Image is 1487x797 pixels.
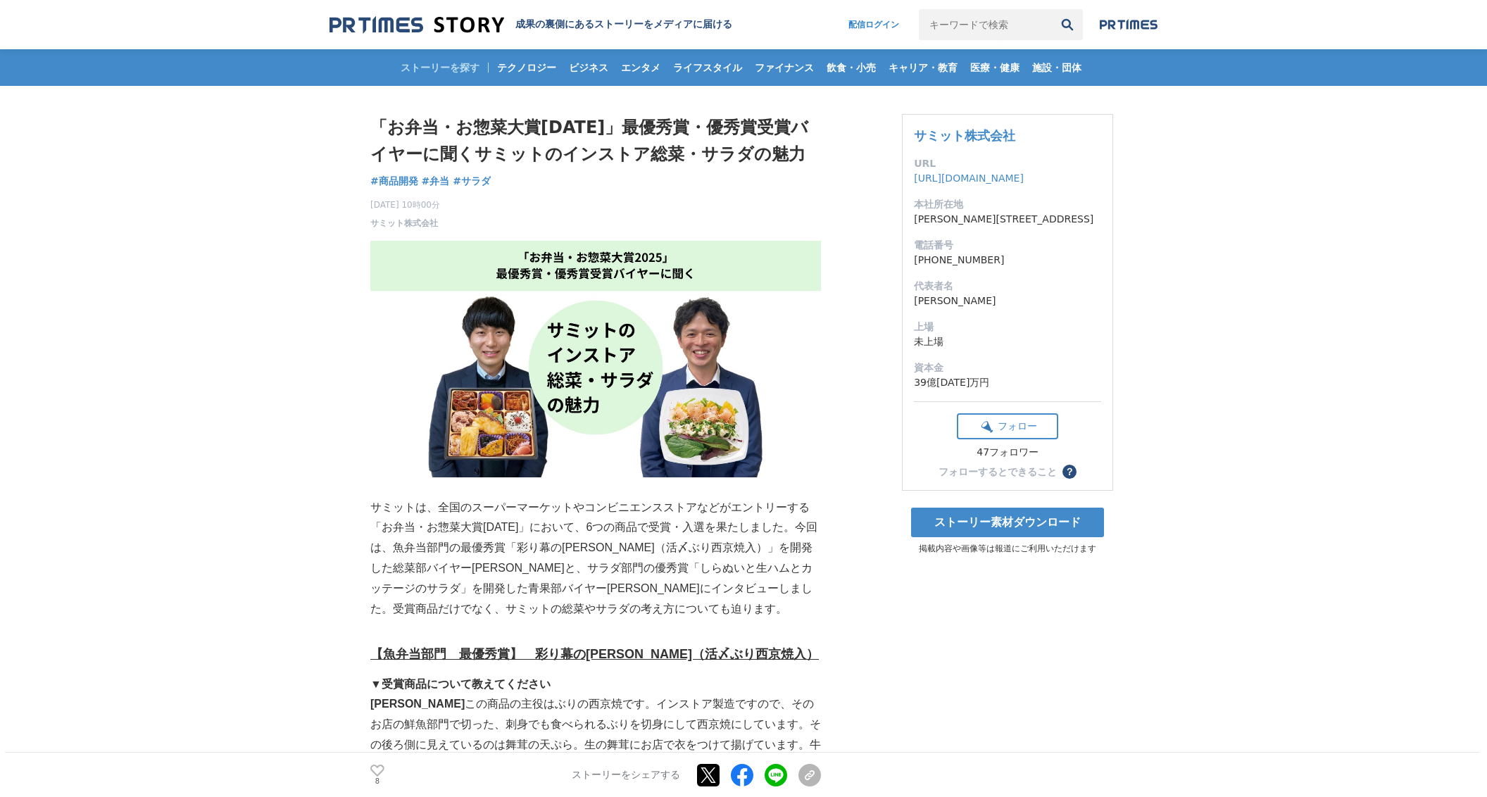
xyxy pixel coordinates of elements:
[914,128,1015,143] a: サミット株式会社
[1062,465,1077,479] button: ？
[370,174,418,189] a: #商品開発
[965,49,1025,86] a: 医療・健康
[914,294,1101,308] dd: [PERSON_NAME]
[965,61,1025,74] span: 医療・健康
[939,467,1057,477] div: フォローするとできること
[370,647,819,661] u: 【魚弁当部門 最優秀賞】 彩り幕の[PERSON_NAME]（活〆ぶり西京焼入）
[919,9,1052,40] input: キーワードで検索
[370,698,465,710] strong: [PERSON_NAME]
[914,279,1101,294] dt: 代表者名
[667,61,748,74] span: ライフスタイル
[914,253,1101,268] dd: [PHONE_NUMBER]
[667,49,748,86] a: ライフスタイル
[821,49,881,86] a: 飲食・小売
[749,61,820,74] span: ファイナンス
[422,174,450,189] a: #弁当
[914,156,1101,171] dt: URL
[572,769,680,782] p: ストーリーをシェアする
[422,175,450,187] span: #弁当
[370,199,440,211] span: [DATE] 10時00分
[957,413,1058,439] button: フォロー
[615,49,666,86] a: エンタメ
[914,360,1101,375] dt: 資本金
[453,175,491,187] span: #サラダ
[615,61,666,74] span: エンタメ
[914,212,1101,227] dd: [PERSON_NAME][STREET_ADDRESS]
[1065,467,1074,477] span: ？
[370,678,551,690] strong: ▼受賞商品について教えてください
[515,18,732,31] h2: 成果の裏側にあるストーリーをメディアに届ける
[1027,61,1087,74] span: 施設・団体
[1052,9,1083,40] button: 検索
[330,15,732,34] a: 成果の裏側にあるストーリーをメディアに届ける 成果の裏側にあるストーリーをメディアに届ける
[914,197,1101,212] dt: 本社所在地
[914,320,1101,334] dt: 上場
[914,238,1101,253] dt: 電話番号
[370,498,821,620] p: サミットは、全国のスーパーマーケットやコンビニエンスストアなどがエントリーする「お弁当・お惣菜大賞[DATE]」において、6つの商品で受賞・入選を果たしました。今回は、魚弁当部門の最優秀賞「彩り...
[957,446,1058,459] div: 47フォロワー
[883,49,963,86] a: キャリア・教育
[1027,49,1087,86] a: 施設・団体
[330,15,504,34] img: 成果の裏側にあるストーリーをメディアに届ける
[911,508,1104,537] a: ストーリー素材ダウンロード
[491,61,562,74] span: テクノロジー
[1100,19,1157,30] img: prtimes
[914,334,1101,349] dd: 未上場
[749,49,820,86] a: ファイナンス
[914,172,1024,184] a: [URL][DOMAIN_NAME]
[902,543,1113,555] p: 掲載内容や画像等は報道にご利用いただけます
[914,375,1101,390] dd: 39億[DATE]万円
[883,61,963,74] span: キャリア・教育
[370,241,821,477] img: thumbnail_c3d5edc0-df94-11ef-ba8e-f1f051f06361.png
[834,9,913,40] a: 配信ログイン
[563,61,614,74] span: ビジネス
[491,49,562,86] a: テクノロジー
[370,175,418,187] span: #商品開発
[370,778,384,785] p: 8
[370,114,821,168] h1: 「お弁当・お惣菜大賞[DATE]」最優秀賞・優秀賞受賞バイヤーに聞くサミットのインストア総菜・サラダの魅力
[370,217,438,230] a: サミット株式会社
[821,61,881,74] span: 飲食・小売
[563,49,614,86] a: ビジネス
[453,174,491,189] a: #サラダ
